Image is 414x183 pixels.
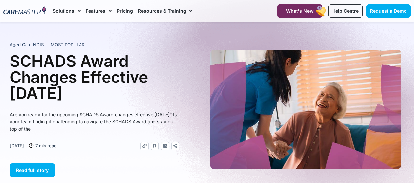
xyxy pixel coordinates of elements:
span: What's New [286,8,314,14]
span: MOST POPULAR [51,42,85,48]
img: CareMaster Logo [3,6,46,16]
a: Read full story [10,163,55,177]
time: [DATE] [10,143,24,148]
h1: SCHADS Award Changes Effective [DATE] [10,53,179,101]
span: Aged Care [10,42,32,47]
span: Read full story [16,167,49,173]
img: A heartwarming moment where a support worker in a blue uniform, with a stethoscope draped over he... [210,50,401,169]
a: Request a Demo [366,4,411,18]
span: NDIS [33,42,44,47]
p: Are you ready for the upcoming SCHADS Award changes effective [DATE]? Is your team finding it cha... [10,111,179,133]
span: , [10,42,44,47]
a: What's New [277,4,322,18]
a: Help Centre [328,4,363,18]
span: 7 min read [34,142,57,149]
span: Help Centre [332,8,359,14]
span: Request a Demo [370,8,407,14]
